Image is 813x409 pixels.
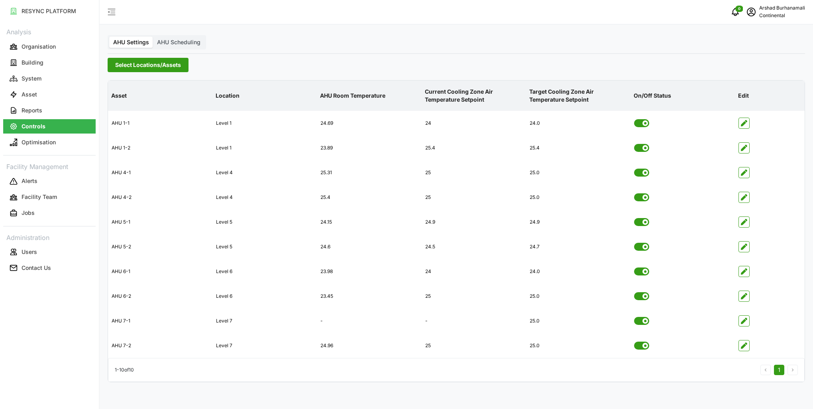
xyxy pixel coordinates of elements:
[3,71,96,86] button: System
[3,261,96,275] button: Contact Us
[22,75,41,83] p: System
[422,237,526,257] div: 24.5
[213,262,316,281] div: Level 6
[3,189,96,205] a: Facility Team
[526,163,630,183] div: 25.0
[3,39,96,55] a: Organisation
[317,114,421,133] div: 24.69
[213,138,316,158] div: Level 1
[3,174,96,189] button: Alerts
[115,366,134,374] p: 1 - 10 of 10
[3,4,96,18] button: RESYNC PLATFORM
[528,81,629,110] p: Target Cooling Zone Air Temperature Setpoint
[422,212,526,232] div: 24.9
[3,103,96,118] button: Reports
[22,106,42,114] p: Reports
[22,209,35,217] p: Jobs
[759,4,805,12] p: Arshad Burhanamali
[526,336,630,356] div: 25.0
[108,336,212,356] div: AHU 7-2
[108,163,212,183] div: AHU 4-1
[422,138,526,158] div: 25.4
[3,244,96,260] a: Users
[22,59,43,67] p: Building
[22,43,56,51] p: Organisation
[317,262,421,281] div: 23.98
[759,12,805,20] p: Continental
[3,87,96,102] a: Asset
[108,287,212,306] div: AHU 6-2
[3,245,96,259] button: Users
[108,237,212,257] div: AHU 5-2
[317,188,421,207] div: 25.4
[3,260,96,276] a: Contact Us
[157,39,200,45] span: AHU Scheduling
[738,6,740,12] span: 0
[422,287,526,306] div: 25
[422,114,526,133] div: 24
[3,160,96,172] p: Facility Management
[110,85,211,106] p: Asset
[113,39,149,45] span: AHU Settings
[3,118,96,134] a: Controls
[22,264,51,272] p: Contact Us
[317,163,421,183] div: 25.31
[317,138,421,158] div: 23.89
[727,4,743,20] button: notifications
[22,193,57,201] p: Facility Team
[213,114,316,133] div: Level 1
[3,39,96,54] button: Organisation
[3,26,96,37] p: Analysis
[115,58,181,72] span: Select Locations/Assets
[22,122,45,130] p: Controls
[213,336,316,356] div: Level 7
[526,138,630,158] div: 25.4
[422,188,526,207] div: 25
[743,4,759,20] button: schedule
[3,119,96,134] button: Controls
[22,138,56,146] p: Optimisation
[526,114,630,133] div: 24.0
[213,212,316,232] div: Level 5
[3,135,96,149] button: Optimisation
[213,311,316,331] div: Level 7
[526,311,630,331] div: 25.0
[317,237,421,257] div: 24.6
[108,311,212,331] div: AHU 7-1
[214,85,315,106] p: Location
[736,85,803,106] p: Edit
[632,85,733,106] p: On/Off Status
[22,177,37,185] p: Alerts
[526,262,630,281] div: 24.0
[422,336,526,356] div: 25
[108,138,212,158] div: AHU 1-2
[423,81,524,110] p: Current Cooling Zone Air Temperature Setpoint
[108,212,212,232] div: AHU 5-1
[774,365,784,375] button: 1
[3,134,96,150] a: Optimisation
[317,287,421,306] div: 23.45
[3,55,96,70] button: Building
[22,248,37,256] p: Users
[526,212,630,232] div: 24.9
[108,188,212,207] div: AHU 4-2
[213,237,316,257] div: Level 5
[318,85,420,106] p: AHU Room Temperature
[3,55,96,71] a: Building
[108,262,212,281] div: AHU 6-1
[3,87,96,102] button: Asset
[526,287,630,306] div: 25.0
[213,188,316,207] div: Level 4
[22,90,37,98] p: Asset
[422,262,526,281] div: 24
[317,212,421,232] div: 24.15
[3,205,96,221] a: Jobs
[317,336,421,356] div: 24.96
[422,163,526,183] div: 25
[108,58,189,72] button: Select Locations/Assets
[3,173,96,189] a: Alerts
[526,188,630,207] div: 25.0
[422,311,526,331] div: -
[213,287,316,306] div: Level 6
